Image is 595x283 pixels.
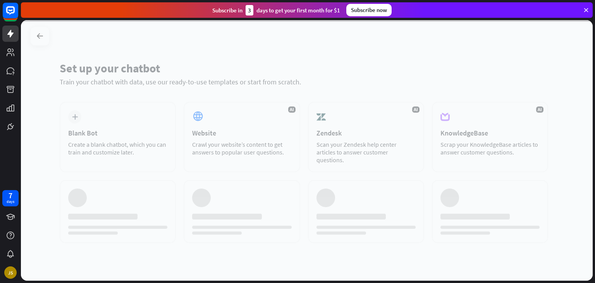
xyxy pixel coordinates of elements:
[212,5,340,15] div: Subscribe in days to get your first month for $1
[246,5,253,15] div: 3
[2,190,19,206] a: 7 days
[9,192,12,199] div: 7
[7,199,14,204] div: days
[346,4,392,16] div: Subscribe now
[4,266,17,279] div: JS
